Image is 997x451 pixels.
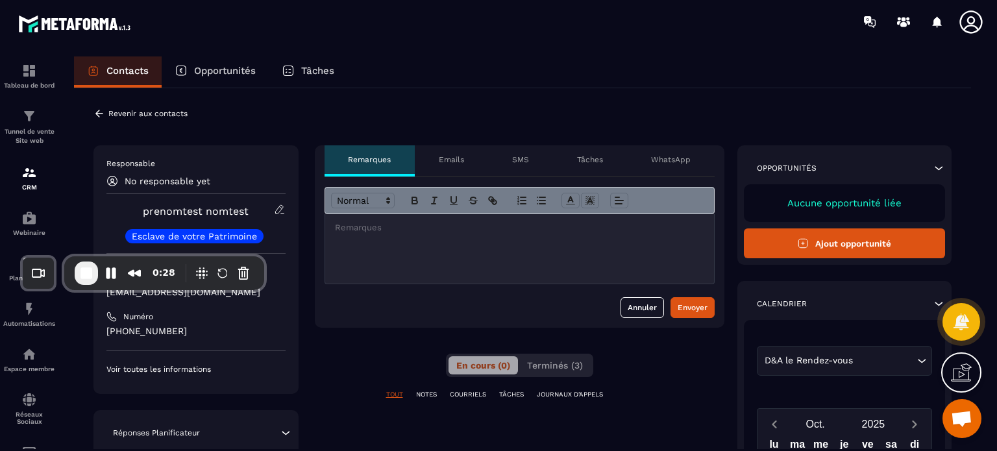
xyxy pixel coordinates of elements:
p: Voir toutes les informations [106,364,286,374]
button: Previous month [763,415,787,433]
span: D&A le Rendez-vous [762,354,856,368]
p: Remarques [348,154,391,165]
p: Tâches [301,65,334,77]
button: Open months overlay [787,413,844,435]
img: logo [18,12,135,36]
p: JOURNAUX D'APPELS [537,390,603,399]
p: Opportunités [757,163,817,173]
p: No responsable yet [125,176,210,186]
a: formationformationTunnel de vente Site web [3,99,55,155]
p: Tâches [577,154,603,165]
a: schedulerschedulerPlanificateur [3,246,55,291]
a: Tâches [269,56,347,88]
a: prenomtest nomtest [143,205,249,217]
p: TOUT [386,390,403,399]
a: automationsautomationsEspace membre [3,337,55,382]
button: Next month [902,415,926,433]
img: automations [21,301,37,317]
div: Ouvrir le chat [942,399,981,438]
p: WhatsApp [651,154,691,165]
button: Envoyer [671,297,715,318]
p: Responsable [106,158,286,169]
p: [EMAIL_ADDRESS][DOMAIN_NAME] [106,286,286,299]
span: En cours (0) [456,360,510,371]
p: Automatisations [3,320,55,327]
img: formation [21,108,37,124]
button: Open years overlay [844,413,902,435]
a: formationformationCRM [3,155,55,201]
a: automationsautomationsAutomatisations [3,291,55,337]
p: CRM [3,184,55,191]
p: Esclave de votre Patrimoine [132,232,257,241]
p: Tunnel de vente Site web [3,127,55,145]
p: Contacts [106,65,149,77]
p: Webinaire [3,229,55,236]
p: Réponses Planificateur [113,428,200,438]
img: scheduler [21,256,37,271]
div: Envoyer [678,301,708,314]
p: Numéro [123,311,153,322]
a: social-networksocial-networkRéseaux Sociaux [3,382,55,435]
div: Search for option [757,346,933,376]
button: En cours (0) [449,356,518,374]
p: Emails [439,154,464,165]
p: [PHONE_NUMBER] [106,325,286,337]
a: Contacts [74,56,162,88]
button: Ajout opportunité [744,228,946,258]
button: Terminés (3) [519,356,591,374]
p: Opportunités [194,65,256,77]
img: formation [21,165,37,180]
input: Search for option [856,354,915,368]
a: automationsautomationsWebinaire [3,201,55,246]
img: formation [21,63,37,79]
p: SMS [512,154,529,165]
img: automations [21,210,37,226]
a: Opportunités [162,56,269,88]
p: Espace membre [3,365,55,372]
p: Revenir aux contacts [108,109,188,118]
a: formationformationTableau de bord [3,53,55,99]
p: Calendrier [757,299,807,309]
p: Tableau de bord [3,82,55,89]
p: COURRIELS [450,390,486,399]
span: Terminés (3) [527,360,583,371]
p: Aucune opportunité liée [757,197,933,209]
button: Annuler [621,297,664,318]
p: Planificateur [3,274,55,282]
img: social-network [21,392,37,408]
p: NOTES [416,390,437,399]
p: TÂCHES [499,390,524,399]
p: Réseaux Sociaux [3,411,55,425]
img: automations [21,347,37,362]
